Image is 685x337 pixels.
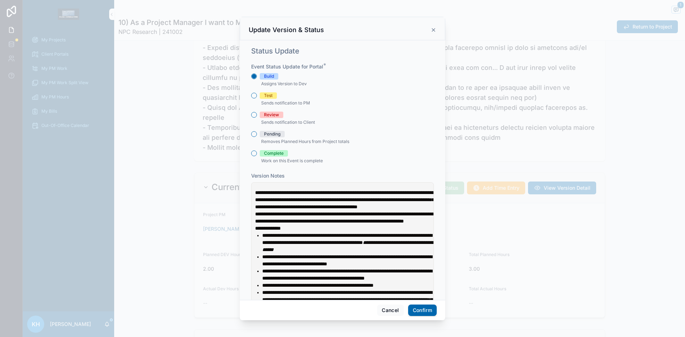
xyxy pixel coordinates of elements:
h1: Status Update [251,46,299,56]
span: Sends notification to PM [261,100,310,106]
span: Event Status Update for Portal [251,63,323,70]
div: Test [264,92,273,99]
div: Review [264,112,279,118]
span: Version Notes [251,173,285,179]
div: Complete [264,150,284,157]
span: Assigns Version to Dev [261,81,307,86]
span: Removes Planned Hours from Project totals [261,139,349,144]
div: Build [264,73,274,80]
h3: Update Version & Status [249,26,324,34]
button: Cancel [377,305,404,316]
button: Confirm [408,305,437,316]
div: Pending [264,131,280,137]
span: Sends notification to Client [261,119,315,125]
span: Work on this Event is complete [261,158,323,163]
